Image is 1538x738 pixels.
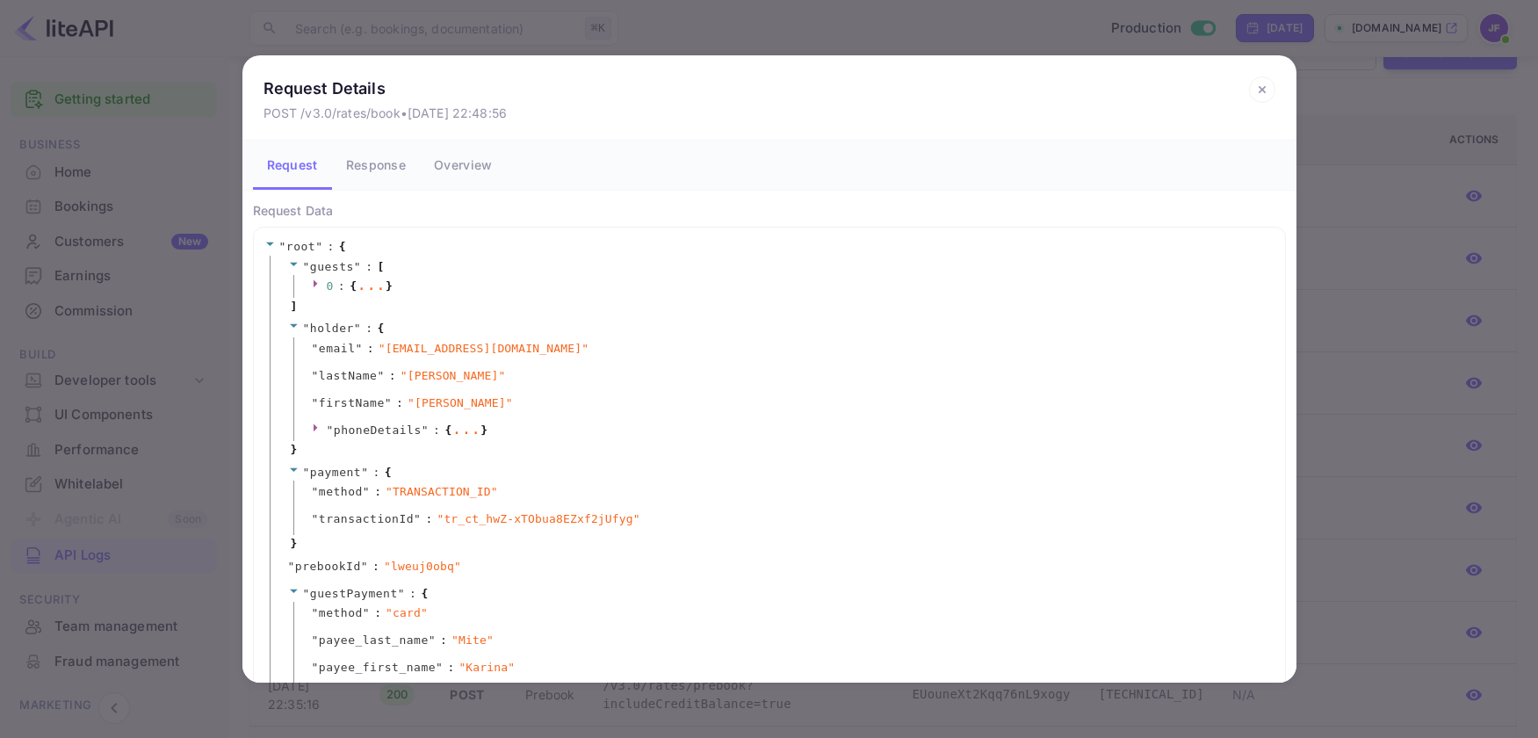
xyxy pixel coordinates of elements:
[312,512,319,525] span: "
[363,606,370,619] span: "
[377,369,384,382] span: "
[374,483,381,501] span: :
[319,394,385,412] span: firstName
[295,558,361,575] span: prebookId
[312,661,319,674] span: "
[303,322,310,335] span: "
[451,632,494,649] span: " Mite "
[365,258,372,276] span: :
[384,558,461,575] span: " lweuj0obq "
[440,632,447,649] span: :
[389,367,396,385] span: :
[386,278,393,295] span: }
[429,633,436,647] span: "
[385,464,392,481] span: {
[379,340,588,358] span: " [EMAIL_ADDRESS][DOMAIN_NAME] "
[327,279,334,293] span: 0
[264,76,508,100] p: Request Details
[253,141,332,190] button: Request
[312,633,319,647] span: "
[459,659,515,676] span: " Karina "
[436,661,443,674] span: "
[354,260,361,273] span: "
[398,587,405,600] span: "
[319,632,429,649] span: payee_last_name
[414,512,421,525] span: "
[288,560,295,573] span: "
[288,441,298,459] span: }
[279,240,286,253] span: "
[425,510,432,528] span: :
[339,238,346,256] span: {
[354,322,361,335] span: "
[386,483,498,501] span: " TRANSACTION_ID "
[338,278,345,295] span: :
[361,560,368,573] span: "
[312,485,319,498] span: "
[377,258,384,276] span: [
[444,422,451,439] span: {
[421,585,428,603] span: {
[355,342,362,355] span: "
[288,535,298,553] span: }
[303,260,310,273] span: "
[447,659,454,676] span: :
[363,485,370,498] span: "
[433,422,440,439] span: :
[334,423,422,437] span: phoneDetails
[310,466,361,479] span: payment
[315,240,322,253] span: "
[350,278,357,295] span: {
[437,510,639,528] span: " tr_ct_hwZ-xTObua8EZxf2jUfyg "
[377,320,384,337] span: {
[408,394,513,412] span: " [PERSON_NAME] "
[327,423,334,437] span: "
[374,604,381,622] span: :
[422,423,429,437] span: "
[312,342,319,355] span: "
[365,320,372,337] span: :
[319,604,363,622] span: method
[372,464,379,481] span: :
[319,340,356,358] span: email
[310,322,354,335] span: holder
[409,585,416,603] span: :
[312,606,319,619] span: "
[396,394,403,412] span: :
[253,201,1286,220] p: Request Data
[264,104,508,122] p: POST /v3.0/rates/book • [DATE] 22:48:56
[303,587,310,600] span: "
[480,422,487,439] span: }
[303,466,310,479] span: "
[319,483,363,501] span: method
[451,424,480,433] div: ...
[367,340,374,358] span: :
[386,604,428,622] span: " card "
[312,369,319,382] span: "
[319,367,378,385] span: lastName
[310,587,398,600] span: guestPayment
[385,396,392,409] span: "
[319,510,414,528] span: transactionId
[357,280,386,289] div: ...
[361,466,368,479] span: "
[401,367,506,385] span: " [PERSON_NAME] "
[372,558,379,575] span: :
[327,238,334,256] span: :
[420,141,506,190] button: Overview
[312,396,319,409] span: "
[286,240,315,253] span: root
[310,260,354,273] span: guests
[319,659,436,676] span: payee_first_name
[288,298,298,315] span: ]
[332,141,420,190] button: Response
